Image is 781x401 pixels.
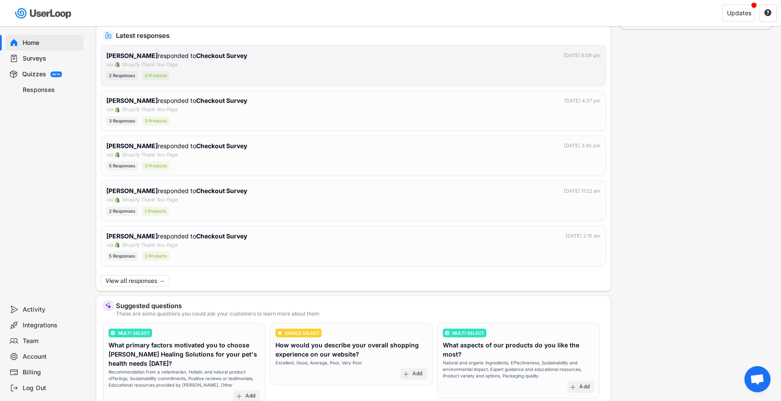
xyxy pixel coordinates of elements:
div: Shopify Thank You Page [122,106,177,113]
img: 1156660_ecommerce_logo_shopify_icon%20%281%29.png [115,107,120,112]
div: Team [23,337,80,345]
div: 3 Products [142,251,170,261]
div: Add [245,393,256,400]
div: Log Out [23,384,80,392]
div: SINGLE SELECT [285,331,319,335]
div: Updates [727,10,751,16]
strong: [PERSON_NAME] [106,142,158,150]
div: Natural and organic ingredients, Effectiveness, Sustainability and environmental impact, Expert g... [443,360,594,379]
div: What aspects of our products do you like the most? [443,340,594,359]
div: Shopify Thank You Page [122,151,177,159]
strong: [PERSON_NAME] [106,232,158,240]
div: responded to [106,96,249,105]
div: MULTI SELECT [452,331,484,335]
strong: [PERSON_NAME] [106,52,158,59]
div: Billing [23,368,80,377]
div: How would you describe your overall shopping experience on our website? [275,340,427,359]
div: responded to [106,186,249,195]
div: 1 Products [142,207,169,216]
img: 1156660_ecommerce_logo_shopify_icon%20%281%29.png [115,62,120,67]
button:  [764,9,772,17]
div: Responses [23,86,80,94]
div: Shopify Thank You Page [122,61,177,68]
button: View all responses → [101,275,170,286]
div: Shopify Thank You Page [122,196,177,204]
img: 1156660_ecommerce_logo_shopify_icon%20%281%29.png [115,242,120,248]
div: Shopify Thank You Page [122,241,177,249]
div: 2 Responses [106,71,138,80]
div: 5 Responses [106,251,138,261]
div: [DATE] 4:37 pm [564,97,601,105]
div: [DATE] 2:15 am [566,232,601,240]
div: MULTI SELECT [118,331,150,335]
div: What primary factors motivated you to choose [PERSON_NAME] Healing Solutions for your pet's healt... [109,340,260,368]
div: 3 Products [142,161,170,170]
img: userloop-logo-01.svg [13,4,75,22]
div: Recommendation from a veterinarian, Holistic and natural product offerings, Sustainability commit... [109,369,260,388]
div: via [106,241,113,249]
div: Home [23,39,80,47]
img: ListMajor.svg [445,331,449,335]
div: responded to [106,231,249,241]
strong: [PERSON_NAME] [106,187,158,194]
div: Integrations [23,321,80,330]
img: CircleTickMinorWhite.svg [278,331,282,335]
img: IncomingMajor.svg [105,32,112,39]
div: [DATE] 6:06 pm [564,52,601,59]
div: Surveys [23,54,80,63]
div: Add [412,370,423,377]
div: [DATE] 3:45 pm [564,142,601,150]
div: 3 Responses [106,116,138,126]
strong: Checkout Survey [196,232,247,240]
div: responded to [106,51,249,60]
strong: Checkout Survey [196,97,247,104]
div: Suggested questions [116,302,604,309]
div: via [106,151,113,159]
div: 2 Responses [106,207,138,216]
div: [DATE] 11:22 am [564,187,601,195]
div: Open chat [744,366,771,392]
div: 5 Responses [106,161,138,170]
div: 2 Products [142,71,170,80]
img: 1156660_ecommerce_logo_shopify_icon%20%281%29.png [115,197,120,203]
div: Add [579,384,590,391]
strong: Checkout Survey [196,52,247,59]
div: responded to [106,141,249,150]
strong: Checkout Survey [196,187,247,194]
img: 1156660_ecommerce_logo_shopify_icon%20%281%29.png [115,152,120,157]
strong: Checkout Survey [196,142,247,150]
strong: [PERSON_NAME] [106,97,158,104]
div: Activity [23,306,80,314]
div: BETA [52,73,60,76]
img: ListMajor.svg [111,331,115,335]
div: These are some questions you could ask your customers to learn more about them [116,311,604,316]
div: Excellent, Good, Average, Poor, Very Poor [275,360,362,366]
text:  [764,9,771,17]
div: via [106,61,113,68]
div: via [106,196,113,204]
div: Account [23,353,80,361]
img: MagicMajor%20%28Purple%29.svg [105,302,112,309]
div: Quizzes [22,70,46,78]
div: 3 Products [142,116,170,126]
div: via [106,106,113,113]
div: Latest responses [116,32,604,39]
